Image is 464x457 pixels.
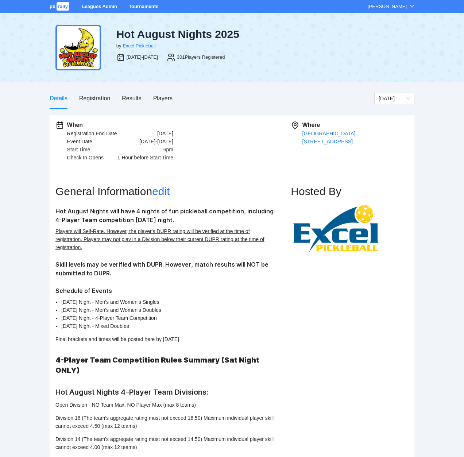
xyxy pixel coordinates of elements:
[50,94,67,103] div: Details
[117,154,173,162] div: 1 Hour before Start Time
[67,154,104,162] div: Check In Opens
[50,4,70,9] a: pbrally
[55,356,259,375] strong: 4-Player Team Competition Rules Summary (Sat Night ONLY)
[55,185,291,198] h2: General Information
[55,260,274,278] h3: Skill levels may be verified with DUPR. However, match results will NOT be submitted to DUPR.
[61,306,274,314] li: [DATE] Night - Men's and Women's Doubles
[302,121,409,129] div: Where
[157,129,173,138] div: [DATE]
[61,322,274,330] li: [DATE] Night - Mixed Doubles
[55,401,274,409] p: Open Division - NO Team Max, NO Player Max (max 8 teams)
[153,94,173,103] div: Players
[127,54,158,61] div: [DATE]-[DATE]
[122,94,141,103] div: Results
[177,54,225,61] div: 301 Players Registered
[82,4,117,9] a: Leagues Admin
[55,207,274,224] h3: Hot August Nights will have 4 nights of fun pickleball competition, including 4-Player Team compe...
[123,43,155,49] a: Excel Pickleball
[55,25,101,70] img: hot-aug.png
[55,387,274,397] h2: Hot August Nights 4-Player Team Divisions:
[67,146,90,154] div: Start Time
[55,435,274,451] p: Division 14 (The team’s aggregate rating must not exceed 14.50) Maximum individual player skill c...
[302,131,356,144] a: [GEOGRAPHIC_DATA][STREET_ADDRESS]
[291,185,409,198] h2: Hosted By
[152,185,170,197] a: edit
[57,2,69,11] span: rally
[368,3,407,10] div: [PERSON_NAME]
[67,121,173,129] div: When
[67,138,92,146] div: Event Date
[61,314,274,322] li: [DATE] Night - 4-Player Team Competition
[129,4,158,9] a: Tournaments
[116,42,121,50] div: by
[410,4,414,9] span: down
[55,414,274,430] p: Division 16 (The team’s aggregate rating must not exceed 16.50) Maximum individual player skill c...
[50,4,55,9] span: pb
[139,138,173,146] div: [DATE]-[DATE]
[55,286,274,295] h3: Schedule of Events
[291,204,382,254] img: excel.png
[55,335,274,343] p: Final brackets and times will be posted here by [DATE]
[61,298,274,306] li: [DATE] Night - Men's and Women's Singles
[163,146,173,154] div: 6pm
[379,93,410,104] span: Sunday
[67,129,117,138] div: Registration End Date
[55,228,264,250] u: Players will Self-Rate. However, the player's DUPR rating will be verified at the time of registr...
[79,94,110,103] div: Registration
[116,28,287,41] div: Hot August Nights 2025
